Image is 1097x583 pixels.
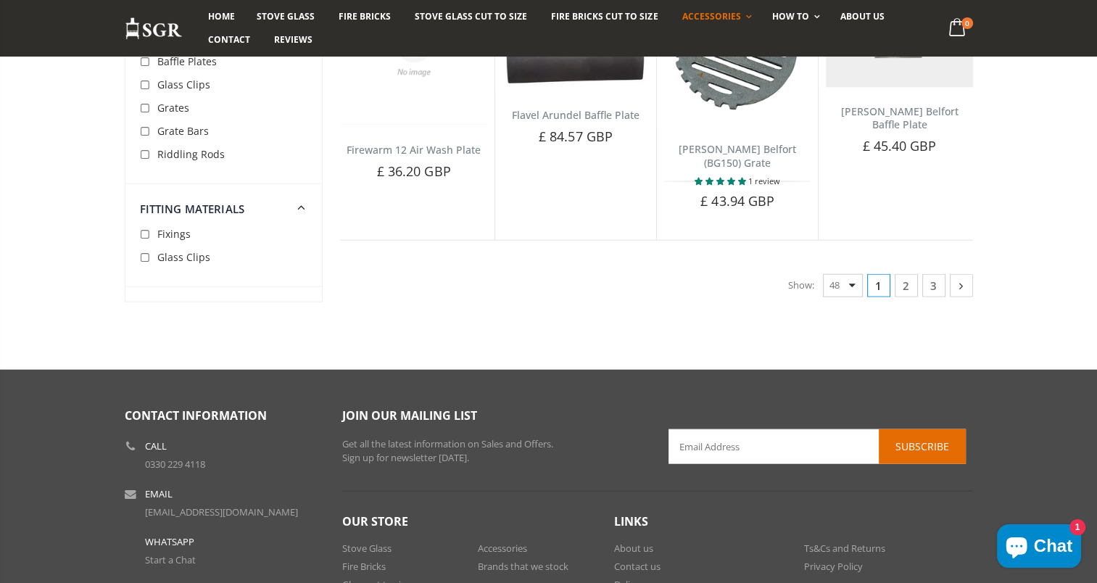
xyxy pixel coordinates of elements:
span: 1 [867,274,890,297]
span: About us [840,10,885,22]
span: Fire Bricks Cut To Size [551,10,658,22]
a: About us [614,542,653,555]
a: Ts&Cs and Returns [804,542,885,555]
a: 2 [895,274,918,297]
a: Accessories [671,5,758,28]
a: Brands that we stock [478,560,568,573]
a: About us [829,5,895,28]
span: Glass Clips [157,250,210,264]
a: Privacy Policy [804,560,863,573]
a: Stove Glass [342,542,392,555]
span: How To [772,10,809,22]
span: Links [614,513,648,529]
span: £ 36.20 GBP [377,162,451,180]
a: Firewarm 12 Air Wash Plate [347,143,481,157]
a: Start a Chat [145,553,196,566]
span: Show: [788,273,814,297]
input: Email Address [668,429,966,464]
a: Accessories [478,542,527,555]
span: £ 84.57 GBP [539,128,613,145]
span: Fire Bricks [339,10,391,22]
a: [PERSON_NAME] Belfort (BG150) Grate [679,142,796,170]
span: Join our mailing list [342,408,477,423]
a: Fire Bricks Cut To Size [540,5,668,28]
span: £ 43.94 GBP [700,192,774,210]
span: Reviews [274,33,312,46]
b: Call [145,442,167,451]
a: Home [197,5,246,28]
a: [EMAIL_ADDRESS][DOMAIN_NAME] [145,505,298,518]
span: Contact [208,33,250,46]
a: 0330 229 4118 [145,458,205,471]
a: Stove Glass [246,5,326,28]
span: Fitting Materials [140,202,245,216]
img: Stove Glass Replacement [125,17,183,41]
span: Glass Clips [157,78,210,91]
span: Grate Bars [157,124,209,138]
span: Home [208,10,235,22]
a: Contact [197,28,261,51]
a: Stove Glass Cut To Size [404,5,538,28]
span: Our Store [342,513,408,529]
span: Stove Glass Cut To Size [415,10,527,22]
a: 0 [943,15,972,43]
span: Grates [157,101,189,115]
a: Reviews [263,28,323,51]
b: WhatsApp [145,537,194,547]
span: £ 45.40 GBP [862,137,936,154]
span: 1 review [748,175,780,186]
inbox-online-store-chat: Shopify online store chat [993,524,1085,571]
span: Riddling Rods [157,147,225,161]
span: Accessories [682,10,740,22]
p: Get all the latest information on Sales and Offers. Sign up for newsletter [DATE]. [342,437,647,466]
a: [PERSON_NAME] Belfort Baffle Plate [840,104,958,132]
span: Fixings [157,227,191,241]
a: How To [761,5,827,28]
span: 5.00 stars [695,175,748,186]
span: Baffle Plates [157,54,217,68]
a: Flavel Arundel Baffle Plate [512,108,639,122]
a: 3 [922,274,945,297]
button: Subscribe [879,429,966,464]
span: 0 [961,17,973,29]
span: Contact Information [125,408,267,423]
a: Fire Bricks [328,5,402,28]
a: Fire Bricks [342,560,386,573]
span: Stove Glass [257,10,315,22]
a: Contact us [614,560,661,573]
b: Email [145,489,173,499]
